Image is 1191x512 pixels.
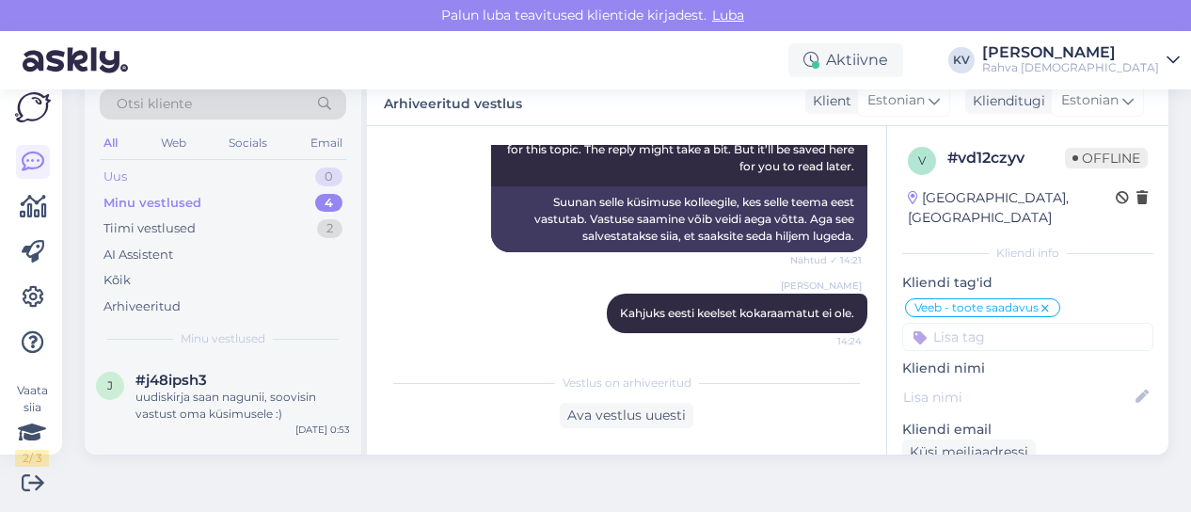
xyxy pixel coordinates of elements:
[867,90,925,111] span: Estonian
[902,323,1153,351] input: Lisa tag
[918,153,926,168] span: v
[225,131,271,155] div: Socials
[307,131,346,155] div: Email
[965,91,1045,111] div: Klienditugi
[620,306,854,320] span: Kahjuks eesti keelset kokaraamatut ei ole.
[902,359,1153,378] p: Kliendi nimi
[902,440,1036,465] div: Küsi meiliaadressi
[384,88,522,114] label: Arhiveeritud vestlus
[790,253,862,267] span: Nähtud ✓ 14:21
[903,387,1132,408] input: Lisa nimi
[560,403,693,428] div: Ava vestlus uuesti
[707,7,750,24] span: Luba
[100,131,121,155] div: All
[157,131,190,155] div: Web
[15,92,51,122] img: Askly Logo
[107,378,113,392] span: j
[103,297,181,316] div: Arhiveeritud
[135,389,350,423] div: uudiskirja saan nagunii, soovisin vastust oma küsimusele :)
[1061,90,1119,111] span: Estonian
[902,245,1153,262] div: Kliendi info
[982,45,1159,60] div: [PERSON_NAME]
[15,450,49,467] div: 2 / 3
[117,94,192,114] span: Otsi kliente
[908,188,1116,228] div: [GEOGRAPHIC_DATA], [GEOGRAPHIC_DATA]
[181,330,265,347] span: Minu vestlused
[103,194,201,213] div: Minu vestlused
[982,45,1180,75] a: [PERSON_NAME]Rahva [DEMOGRAPHIC_DATA]
[947,147,1065,169] div: # vd12czyv
[791,334,862,348] span: 14:24
[506,125,857,173] span: I am routing this question to the colleague who is responsible for this topic. The reply might ta...
[317,219,342,238] div: 2
[805,91,851,111] div: Klient
[135,372,207,389] span: #j48ipsh3
[948,47,975,73] div: KV
[103,271,131,290] div: Kõik
[982,60,1159,75] div: Rahva [DEMOGRAPHIC_DATA]
[103,219,196,238] div: Tiimi vestlused
[788,43,903,77] div: Aktiivne
[781,279,862,293] span: [PERSON_NAME]
[902,273,1153,293] p: Kliendi tag'id
[315,168,342,186] div: 0
[295,423,350,437] div: [DATE] 0:53
[914,302,1039,313] span: Veeb - toote saadavus
[315,194,342,213] div: 4
[103,246,173,264] div: AI Assistent
[902,420,1153,440] p: Kliendi email
[563,375,691,392] span: Vestlus on arhiveeritud
[491,186,867,252] div: Suunan selle küsimuse kolleegile, kes selle teema eest vastutab. Vastuse saamine võib veidi aega ...
[1065,148,1148,168] span: Offline
[103,168,127,186] div: Uus
[15,382,49,467] div: Vaata siia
